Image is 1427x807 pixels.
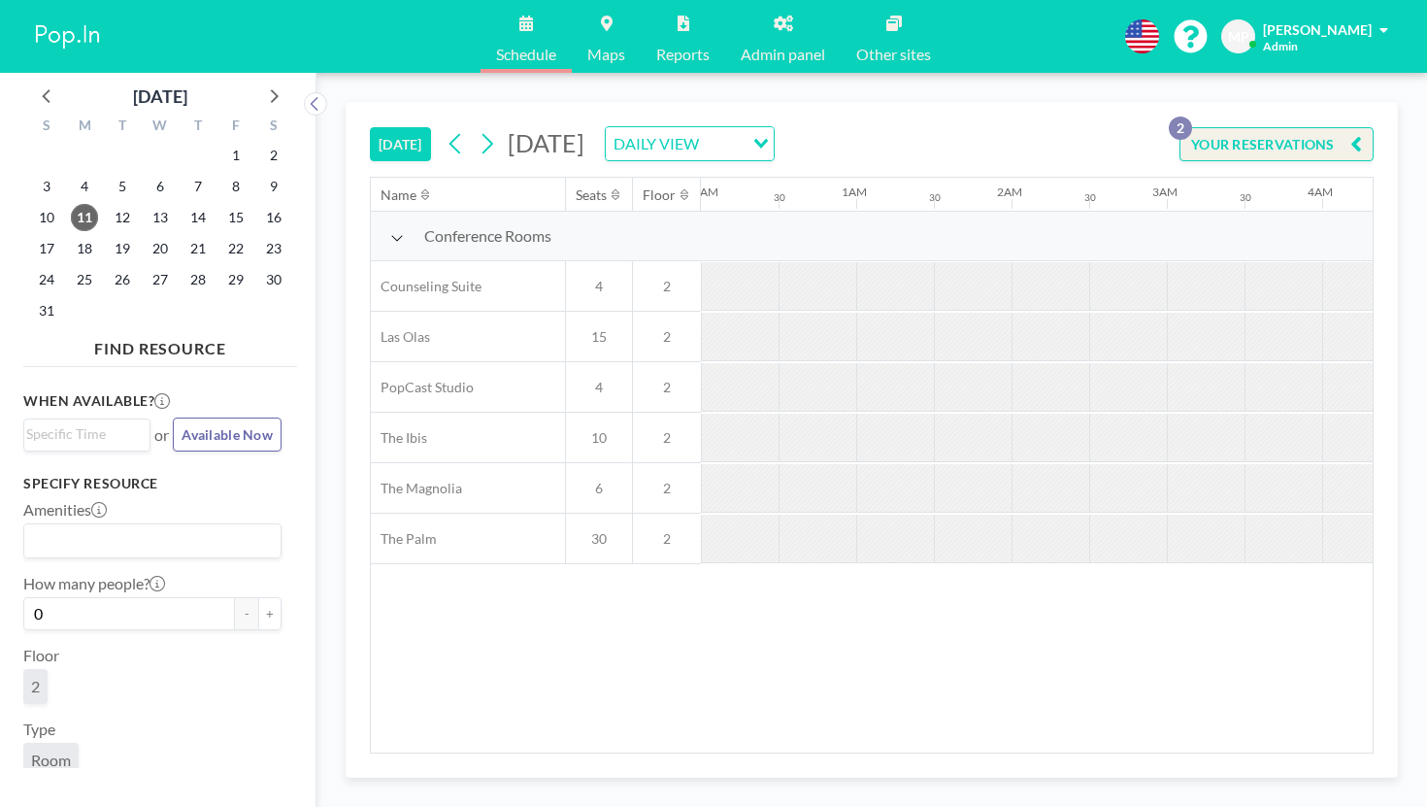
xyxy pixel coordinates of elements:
[260,235,287,262] span: Saturday, August 23, 2025
[31,751,71,770] span: Room
[381,186,416,204] div: Name
[147,235,174,262] span: Wednesday, August 20, 2025
[508,128,584,157] span: [DATE]
[173,418,282,452] button: Available Now
[222,235,249,262] span: Friday, August 22, 2025
[147,173,174,200] span: Wednesday, August 6, 2025
[856,47,931,62] span: Other sites
[33,297,60,324] span: Sunday, August 31, 2025
[222,142,249,169] span: Friday, August 1, 2025
[566,530,632,548] span: 30
[147,266,174,293] span: Wednesday, August 27, 2025
[566,480,632,497] span: 6
[142,115,180,140] div: W
[1263,39,1298,53] span: Admin
[109,266,136,293] span: Tuesday, August 26, 2025
[587,47,625,62] span: Maps
[184,266,212,293] span: Thursday, August 28, 2025
[1179,127,1374,161] button: YOUR RESERVATIONS2
[133,83,187,110] div: [DATE]
[23,574,165,593] label: How many people?
[370,127,431,161] button: [DATE]
[606,127,774,160] div: Search for option
[633,480,701,497] span: 2
[33,204,60,231] span: Sunday, August 10, 2025
[774,191,785,204] div: 30
[109,204,136,231] span: Tuesday, August 12, 2025
[66,115,104,140] div: M
[371,379,474,396] span: PopCast Studio
[23,720,55,739] label: Type
[28,115,66,140] div: S
[33,173,60,200] span: Sunday, August 3, 2025
[216,115,254,140] div: F
[31,17,105,56] img: organization-logo
[71,173,98,200] span: Monday, August 4, 2025
[33,266,60,293] span: Sunday, August 24, 2025
[424,226,551,246] span: Conference Rooms
[184,204,212,231] span: Thursday, August 14, 2025
[1263,21,1372,38] span: [PERSON_NAME]
[184,235,212,262] span: Thursday, August 21, 2025
[566,429,632,447] span: 10
[1084,191,1096,204] div: 30
[610,131,703,156] span: DAILY VIEW
[24,420,149,449] div: Search for option
[24,524,281,557] div: Search for option
[258,597,282,630] button: +
[371,480,462,497] span: The Magnolia
[222,173,249,200] span: Friday, August 8, 2025
[496,47,556,62] span: Schedule
[371,278,481,295] span: Counseling Suite
[633,530,701,548] span: 2
[71,235,98,262] span: Monday, August 18, 2025
[147,204,174,231] span: Wednesday, August 13, 2025
[566,379,632,396] span: 4
[842,185,867,199] div: 1AM
[260,204,287,231] span: Saturday, August 16, 2025
[109,235,136,262] span: Tuesday, August 19, 2025
[26,528,270,554] input: Search for option
[929,191,941,204] div: 30
[23,475,282,492] h3: Specify resource
[371,530,437,548] span: The Palm
[31,677,40,696] span: 2
[997,185,1022,199] div: 2AM
[154,425,169,445] span: or
[23,331,297,358] h4: FIND RESOURCE
[633,328,701,346] span: 2
[686,185,718,199] div: 12AM
[222,266,249,293] span: Friday, August 29, 2025
[235,597,258,630] button: -
[184,173,212,200] span: Thursday, August 7, 2025
[222,204,249,231] span: Friday, August 15, 2025
[633,379,701,396] span: 2
[23,646,59,665] label: Floor
[71,266,98,293] span: Monday, August 25, 2025
[633,429,701,447] span: 2
[33,235,60,262] span: Sunday, August 17, 2025
[182,426,273,443] span: Available Now
[260,173,287,200] span: Saturday, August 9, 2025
[109,173,136,200] span: Tuesday, August 5, 2025
[705,131,742,156] input: Search for option
[576,186,607,204] div: Seats
[1308,185,1333,199] div: 4AM
[260,266,287,293] span: Saturday, August 30, 2025
[260,142,287,169] span: Saturday, August 2, 2025
[1169,117,1192,140] p: 2
[26,423,139,445] input: Search for option
[566,278,632,295] span: 4
[254,115,292,140] div: S
[371,429,427,447] span: The Ibis
[371,328,430,346] span: Las Olas
[656,47,710,62] span: Reports
[741,47,825,62] span: Admin panel
[1152,185,1178,199] div: 3AM
[566,328,632,346] span: 15
[23,500,107,520] label: Amenities
[633,278,701,295] span: 2
[71,204,98,231] span: Monday, August 11, 2025
[1228,28,1249,46] span: MP
[1240,191,1251,204] div: 30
